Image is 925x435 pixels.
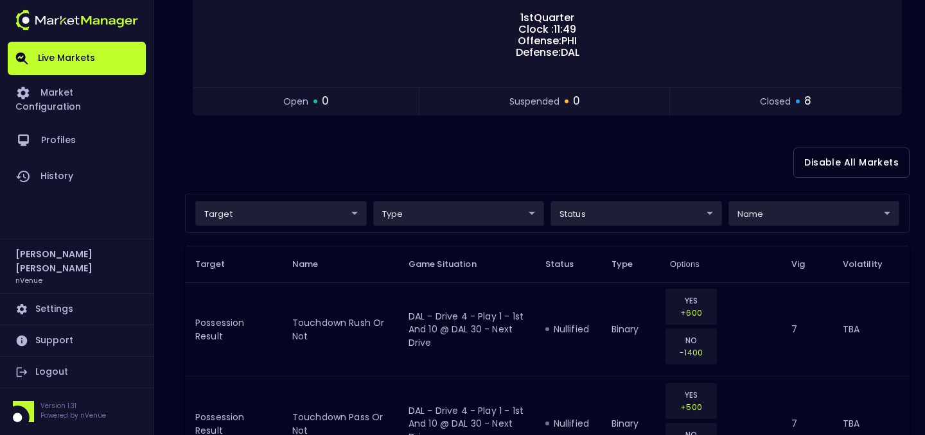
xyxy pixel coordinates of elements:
p: YES [674,389,709,401]
div: target [195,201,367,226]
div: target [551,201,722,226]
span: Vig [791,259,822,270]
span: closed [760,95,791,108]
p: YES [674,294,709,307]
span: open [283,95,308,108]
span: Clock : 11:49 [515,24,580,35]
a: Support [8,325,146,356]
div: Version 1.31Powered by nVenue [8,401,146,422]
span: 0 [573,93,580,110]
span: Status [545,259,591,270]
div: nullified [545,323,591,336]
a: Live Markets [8,42,146,75]
a: Profiles [8,123,146,158]
a: Market Configuration [8,75,146,123]
p: +600 [674,307,709,319]
h2: [PERSON_NAME] [PERSON_NAME] [15,247,138,275]
p: -1400 [674,346,709,359]
span: Offense: PHI [514,35,581,47]
span: Target [195,259,242,270]
span: Type [612,259,650,270]
div: nullified [545,417,591,430]
h3: nVenue [15,275,42,285]
span: Defense: DAL [512,47,583,58]
td: TBA [833,282,910,377]
div: target [373,201,545,226]
button: Disable All Markets [793,148,910,178]
td: touchdown rush or not [282,282,398,377]
td: 7 [781,282,832,377]
span: Name [292,259,335,270]
p: Version 1.31 [40,401,106,411]
a: History [8,158,146,194]
span: 0 [322,93,329,110]
span: Volatility [843,259,899,270]
td: Possession Result [185,282,282,377]
a: Logout [8,357,146,388]
p: NO [674,334,709,346]
p: +500 [674,401,709,413]
p: Powered by nVenue [40,411,106,420]
span: 8 [804,93,811,110]
img: logo [15,10,138,30]
span: suspended [509,95,559,108]
span: Game Situation [409,259,493,270]
th: Options [660,246,781,282]
td: DAL - Drive 4 - Play 1 - 1st and 10 @ DAL 30 - Next Drive [398,282,535,377]
div: target [728,201,900,226]
span: 1st Quarter [516,12,578,24]
a: Settings [8,294,146,325]
td: binary [601,282,660,377]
